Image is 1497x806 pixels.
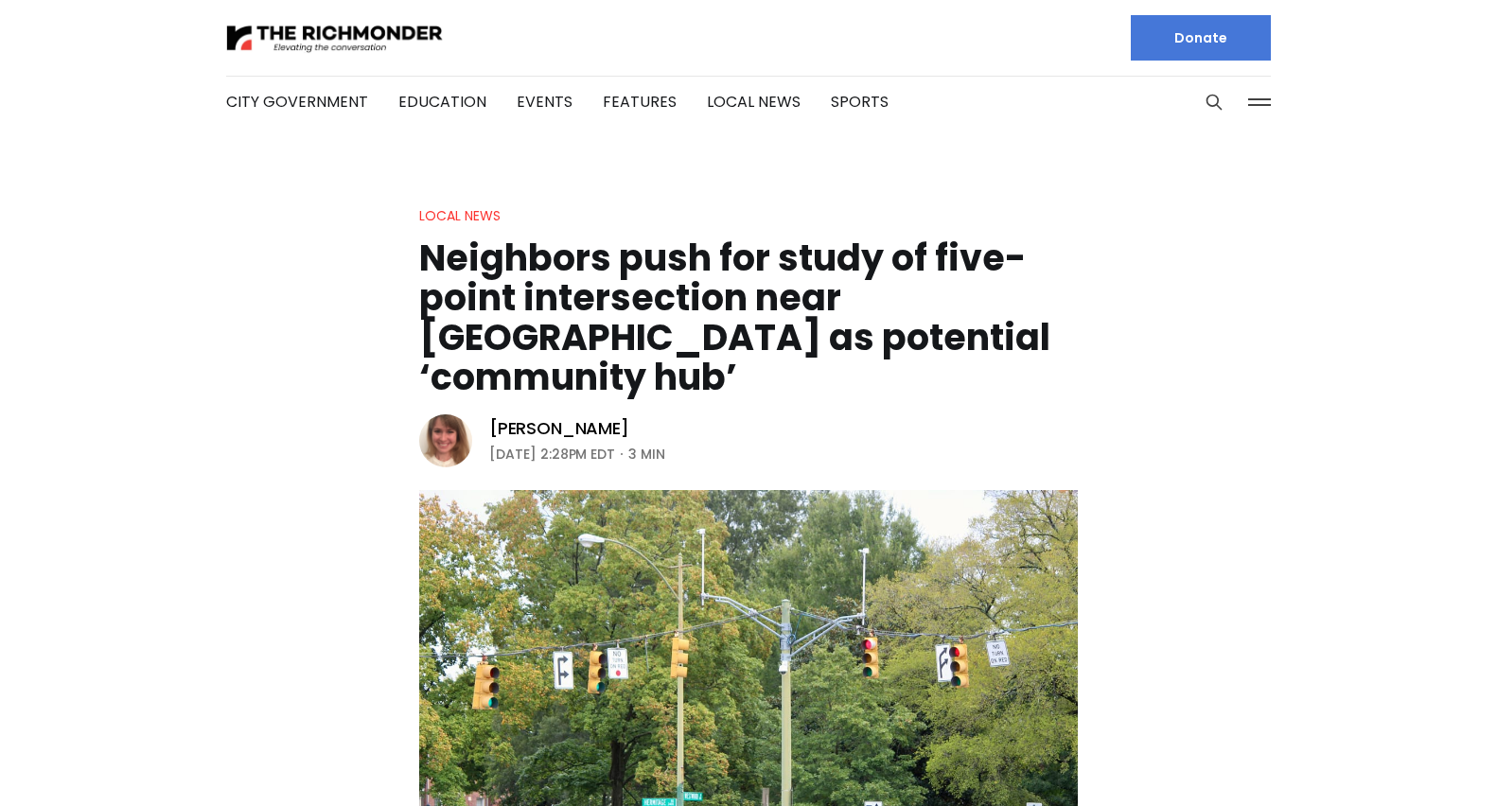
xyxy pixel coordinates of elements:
[707,91,801,113] a: Local News
[226,22,444,55] img: The Richmonder
[489,443,615,465] time: [DATE] 2:28PM EDT
[603,91,677,113] a: Features
[628,443,665,465] span: 3 min
[517,91,572,113] a: Events
[226,91,368,113] a: City Government
[419,238,1078,397] h1: Neighbors push for study of five-point intersection near [GEOGRAPHIC_DATA] as potential ‘communit...
[419,206,501,225] a: Local News
[1200,88,1228,116] button: Search this site
[831,91,889,113] a: Sports
[398,91,486,113] a: Education
[489,417,629,440] a: [PERSON_NAME]
[419,414,472,467] img: Sarah Vogelsong
[1131,15,1271,61] a: Donate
